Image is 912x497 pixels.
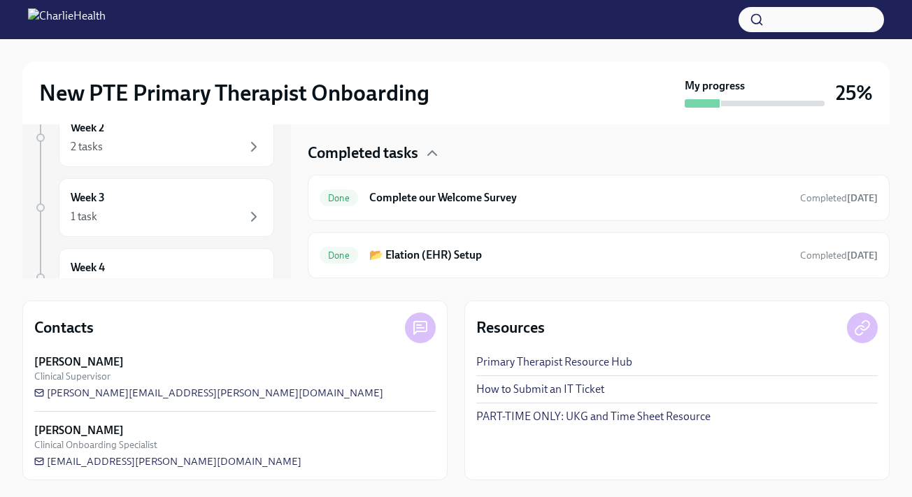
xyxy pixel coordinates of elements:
[71,120,104,136] h6: Week 2
[71,190,105,206] h6: Week 3
[369,247,789,263] h6: 📂 Elation (EHR) Setup
[320,187,878,209] a: DoneComplete our Welcome SurveyCompleted[DATE]
[34,438,157,452] span: Clinical Onboarding Specialist
[34,370,111,383] span: Clinical Supervisor
[308,143,890,164] div: Completed tasks
[369,190,789,206] h6: Complete our Welcome Survey
[34,386,383,400] a: [PERSON_NAME][EMAIL_ADDRESS][PERSON_NAME][DOMAIN_NAME]
[34,248,274,307] a: Week 4
[39,79,429,107] h2: New PTE Primary Therapist Onboarding
[308,143,418,164] h4: Completed tasks
[847,250,878,261] strong: [DATE]
[34,354,124,370] strong: [PERSON_NAME]
[34,454,301,468] a: [EMAIL_ADDRESS][PERSON_NAME][DOMAIN_NAME]
[847,192,878,204] strong: [DATE]
[71,139,103,154] div: 2 tasks
[476,317,545,338] h4: Resources
[71,209,97,224] div: 1 task
[34,108,274,167] a: Week 22 tasks
[34,317,94,338] h4: Contacts
[685,78,745,94] strong: My progress
[320,193,358,203] span: Done
[800,249,878,262] span: September 8th, 2025 12:29
[28,8,106,31] img: CharlieHealth
[476,382,604,397] a: How to Submit an IT Ticket
[320,244,878,266] a: Done📂 Elation (EHR) SetupCompleted[DATE]
[34,423,124,438] strong: [PERSON_NAME]
[836,80,873,106] h3: 25%
[320,250,358,261] span: Done
[800,192,878,205] span: September 6th, 2025 08:50
[71,260,105,275] h6: Week 4
[800,192,878,204] span: Completed
[476,354,632,370] a: Primary Therapist Resource Hub
[34,178,274,237] a: Week 31 task
[476,409,711,424] a: PART-TIME ONLY: UKG and Time Sheet Resource
[800,250,878,261] span: Completed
